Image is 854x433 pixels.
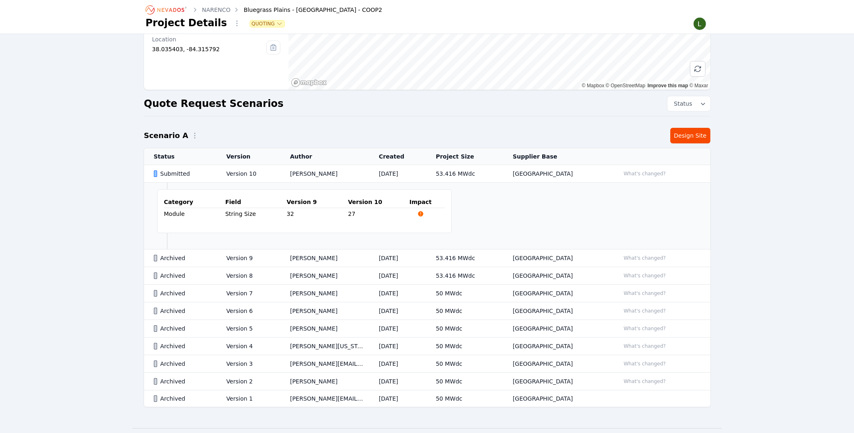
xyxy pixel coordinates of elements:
[693,17,706,30] img: Lamar Washington
[426,338,503,355] td: 50 MWdc
[503,390,610,407] td: [GEOGRAPHIC_DATA]
[582,83,604,88] a: Mapbox
[620,359,669,368] button: What's changed?
[287,208,348,220] td: 32
[410,211,432,217] span: Impacts Structural Calculations
[280,390,369,407] td: [PERSON_NAME][EMAIL_ADDRESS][PERSON_NAME][DOMAIN_NAME]
[154,342,212,350] div: Archived
[280,249,369,267] td: [PERSON_NAME]
[232,6,382,14] div: Bluegrass Plains - [GEOGRAPHIC_DATA] - COOP2
[426,373,503,390] td: 50 MWdc
[216,355,280,373] td: Version 3
[154,324,212,333] div: Archived
[152,35,267,43] div: Location
[154,360,212,368] div: Archived
[164,208,225,220] td: Module
[154,170,212,178] div: Submitted
[503,320,610,338] td: [GEOGRAPHIC_DATA]
[280,302,369,320] td: [PERSON_NAME]
[369,390,426,407] td: [DATE]
[154,377,212,385] div: Archived
[410,196,445,208] th: Impact
[146,3,382,16] nav: Breadcrumb
[503,285,610,302] td: [GEOGRAPHIC_DATA]
[216,249,280,267] td: Version 9
[154,307,212,315] div: Archived
[503,249,610,267] td: [GEOGRAPHIC_DATA]
[144,390,710,407] tr: ArchivedVersion 1[PERSON_NAME][EMAIL_ADDRESS][PERSON_NAME][DOMAIN_NAME][DATE]50 MWdc[GEOGRAPHIC_D...
[154,254,212,262] div: Archived
[216,390,280,407] td: Version 1
[225,208,287,220] td: String Size
[250,20,285,27] button: Quoting
[671,100,692,108] span: Status
[369,148,426,165] th: Created
[216,285,280,302] td: Version 7
[154,289,212,297] div: Archived
[216,302,280,320] td: Version 6
[146,16,227,29] h1: Project Details
[503,338,610,355] td: [GEOGRAPHIC_DATA]
[620,342,669,351] button: What's changed?
[144,130,188,141] h2: Scenario A
[216,338,280,355] td: Version 4
[144,165,710,183] tr: SubmittedVersion 10[PERSON_NAME][DATE]53.416 MWdc[GEOGRAPHIC_DATA]What's changed?
[670,128,710,143] a: Design Site
[426,249,503,267] td: 53.416 MWdc
[647,83,688,88] a: Improve this map
[369,249,426,267] td: [DATE]
[348,196,410,208] th: Version 10
[690,83,708,88] a: Maxar
[144,355,710,373] tr: ArchivedVersion 3[PERSON_NAME][EMAIL_ADDRESS][PERSON_NAME][DOMAIN_NAME][DATE]50 MWdc[GEOGRAPHIC_D...
[202,6,231,14] a: NARENCO
[348,208,410,220] td: 27
[369,320,426,338] td: [DATE]
[369,267,426,285] td: [DATE]
[280,355,369,373] td: [PERSON_NAME][EMAIL_ADDRESS][PERSON_NAME][DOMAIN_NAME]
[225,196,287,208] th: Field
[216,148,280,165] th: Version
[426,355,503,373] td: 50 MWdc
[280,338,369,355] td: [PERSON_NAME][US_STATE]
[280,148,369,165] th: Author
[144,302,710,320] tr: ArchivedVersion 6[PERSON_NAME][DATE]50 MWdc[GEOGRAPHIC_DATA]What's changed?
[620,306,669,315] button: What's changed?
[620,324,669,333] button: What's changed?
[503,373,610,390] td: [GEOGRAPHIC_DATA]
[144,338,710,355] tr: ArchivedVersion 4[PERSON_NAME][US_STATE][DATE]50 MWdc[GEOGRAPHIC_DATA]What's changed?
[369,373,426,390] td: [DATE]
[426,165,503,183] td: 53.416 MWdc
[426,267,503,285] td: 53.416 MWdc
[503,302,610,320] td: [GEOGRAPHIC_DATA]
[620,254,669,263] button: What's changed?
[152,45,267,53] div: 38.035403, -84.315792
[144,285,710,302] tr: ArchivedVersion 7[PERSON_NAME][DATE]50 MWdc[GEOGRAPHIC_DATA]What's changed?
[620,289,669,298] button: What's changed?
[606,83,645,88] a: OpenStreetMap
[144,148,216,165] th: Status
[369,165,426,183] td: [DATE]
[426,302,503,320] td: 50 MWdc
[503,267,610,285] td: [GEOGRAPHIC_DATA]
[280,320,369,338] td: [PERSON_NAME]
[280,285,369,302] td: [PERSON_NAME]
[369,355,426,373] td: [DATE]
[369,302,426,320] td: [DATE]
[280,165,369,183] td: [PERSON_NAME]
[369,338,426,355] td: [DATE]
[144,373,710,390] tr: ArchivedVersion 2[PERSON_NAME][DATE]50 MWdc[GEOGRAPHIC_DATA]What's changed?
[216,320,280,338] td: Version 5
[620,271,669,280] button: What's changed?
[503,165,610,183] td: [GEOGRAPHIC_DATA]
[620,169,669,178] button: What's changed?
[287,196,348,208] th: Version 9
[426,285,503,302] td: 50 MWdc
[503,148,610,165] th: Supplier Base
[144,97,284,110] h2: Quote Request Scenarios
[154,394,212,403] div: Archived
[154,272,212,280] div: Archived
[144,249,710,267] tr: ArchivedVersion 9[PERSON_NAME][DATE]53.416 MWdc[GEOGRAPHIC_DATA]What's changed?
[144,320,710,338] tr: ArchivedVersion 5[PERSON_NAME][DATE]50 MWdc[GEOGRAPHIC_DATA]What's changed?
[164,196,225,208] th: Category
